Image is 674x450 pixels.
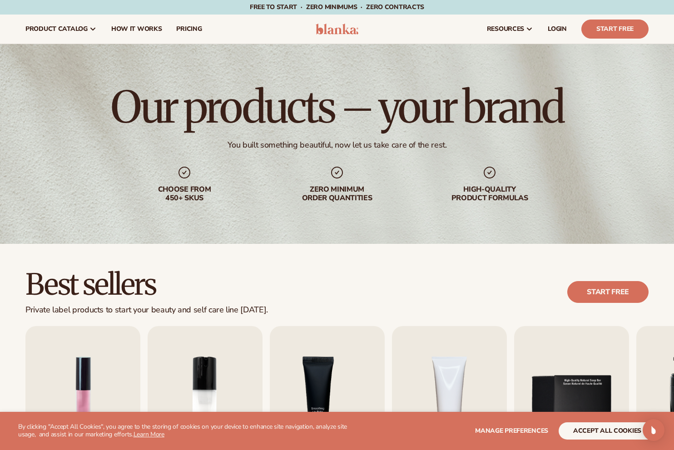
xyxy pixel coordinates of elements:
[475,422,548,440] button: Manage preferences
[25,269,268,300] h2: Best sellers
[480,15,540,44] a: resources
[169,15,209,44] a: pricing
[126,185,243,203] div: Choose from 450+ Skus
[176,25,202,33] span: pricing
[228,140,447,150] div: You built something beautiful, now let us take care of the rest.
[111,85,563,129] h1: Our products – your brand
[25,25,88,33] span: product catalog
[540,15,574,44] a: LOGIN
[18,15,104,44] a: product catalog
[581,20,649,39] a: Start Free
[487,25,524,33] span: resources
[18,423,361,439] p: By clicking "Accept All Cookies", you agree to the storing of cookies on your device to enhance s...
[643,419,664,441] div: Open Intercom Messenger
[25,305,268,315] div: Private label products to start your beauty and self care line [DATE].
[316,24,359,35] img: logo
[559,422,656,440] button: accept all cookies
[548,25,567,33] span: LOGIN
[475,426,548,435] span: Manage preferences
[567,281,649,303] a: Start free
[250,3,424,11] span: Free to start · ZERO minimums · ZERO contracts
[431,185,548,203] div: High-quality product formulas
[279,185,395,203] div: Zero minimum order quantities
[134,430,164,439] a: Learn More
[104,15,169,44] a: How It Works
[111,25,162,33] span: How It Works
